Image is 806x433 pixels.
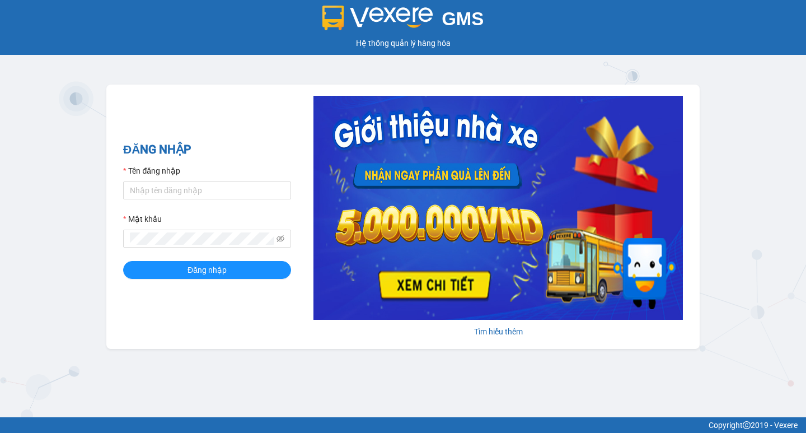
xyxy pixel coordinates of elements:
[130,232,274,245] input: Mật khẩu
[743,421,751,429] span: copyright
[123,141,291,159] h2: ĐĂNG NHẬP
[442,8,484,29] span: GMS
[277,235,284,243] span: eye-invisible
[123,181,291,199] input: Tên đăng nhập
[313,96,683,320] img: banner-0
[322,17,484,26] a: GMS
[322,6,433,30] img: logo 2
[313,325,683,338] div: Tìm hiểu thêm
[188,264,227,276] span: Đăng nhập
[123,213,162,225] label: Mật khẩu
[3,37,803,49] div: Hệ thống quản lý hàng hóa
[8,419,798,431] div: Copyright 2019 - Vexere
[123,165,180,177] label: Tên đăng nhập
[123,261,291,279] button: Đăng nhập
